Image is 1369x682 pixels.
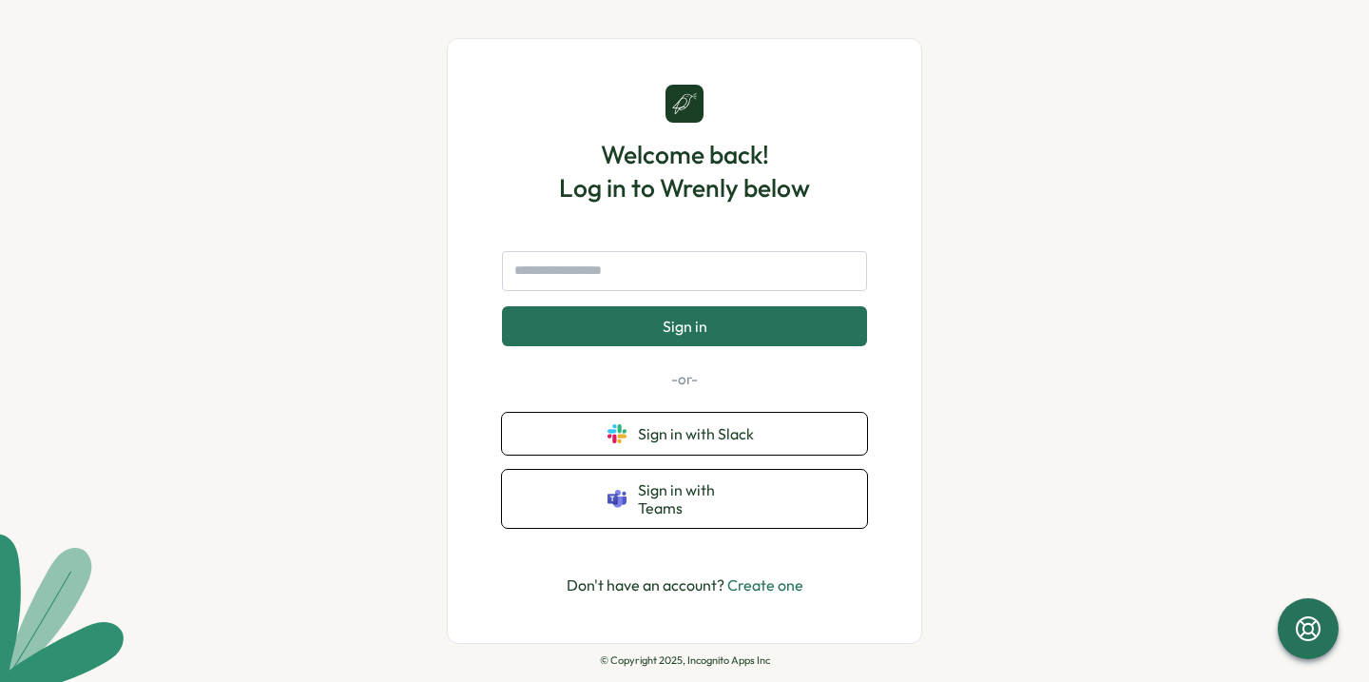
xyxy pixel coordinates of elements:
span: Sign in [663,318,707,335]
p: Don't have an account? [567,574,803,597]
span: Sign in with Teams [638,481,762,516]
p: -or- [502,369,867,390]
span: Sign in with Slack [638,425,762,442]
p: © Copyright 2025, Incognito Apps Inc [600,654,770,667]
h1: Welcome back! Log in to Wrenly below [559,138,810,205]
button: Sign in with Slack [502,413,867,455]
button: Sign in with Teams [502,470,867,528]
a: Create one [727,575,803,594]
button: Sign in [502,306,867,346]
